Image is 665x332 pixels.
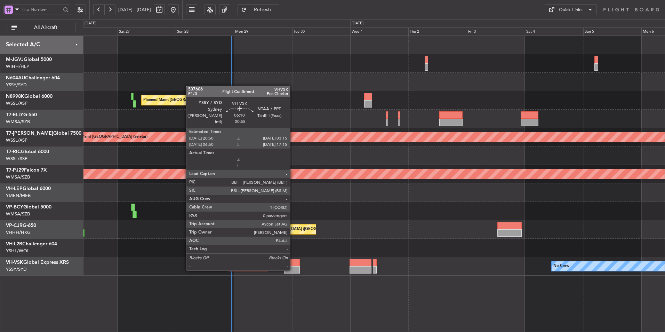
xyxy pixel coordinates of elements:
[6,248,30,254] a: YSHL/WOL
[553,261,569,271] div: No Crew
[6,131,81,136] a: T7-[PERSON_NAME]Global 7500
[118,27,176,36] div: Sat 27
[6,94,53,99] a: N8998KGlobal 6000
[467,27,525,36] div: Fri 3
[18,25,73,30] span: All Aircraft
[545,4,597,15] button: Quick Links
[6,149,21,154] span: T7-RIC
[238,4,279,15] button: Refresh
[59,27,117,36] div: Fri 26
[235,224,352,235] div: Planned Maint [GEOGRAPHIC_DATA] ([GEOGRAPHIC_DATA] Intl)
[6,112,37,117] a: T7-ELLYG-550
[66,132,147,142] div: Planned Maint [GEOGRAPHIC_DATA] (Seletar)
[22,4,61,15] input: Trip Number
[6,131,53,136] span: T7-[PERSON_NAME]
[6,94,24,99] span: N8998K
[6,205,51,210] a: VP-BCYGlobal 5000
[6,223,36,228] a: VP-CJRG-650
[6,260,23,265] span: VH-VSK
[231,261,316,271] div: Unplanned Maint Sydney ([PERSON_NAME] Intl)
[6,186,51,191] a: VH-LEPGlobal 6000
[352,21,363,26] div: [DATE]
[350,27,408,36] div: Wed 1
[292,27,350,36] div: Tue 30
[6,63,29,70] a: WIHH/HLP
[6,137,27,143] a: WSSL/XSP
[6,149,49,154] a: T7-RICGlobal 6000
[559,7,583,14] div: Quick Links
[6,168,47,173] a: T7-PJ29Falcon 7X
[6,266,27,272] a: YSSY/SYD
[6,76,60,80] a: N604AUChallenger 604
[143,95,259,105] div: Planned Maint [GEOGRAPHIC_DATA] ([GEOGRAPHIC_DATA] Intl)
[6,242,22,246] span: VH-L2B
[6,57,24,62] span: M-JGVJ
[6,186,23,191] span: VH-LEP
[234,27,292,36] div: Mon 29
[6,112,23,117] span: T7-ELLY
[6,82,27,88] a: YSSY/SYD
[8,22,75,33] button: All Aircraft
[583,27,641,36] div: Sun 5
[6,229,31,236] a: VHHH/HKG
[6,119,30,125] a: WMSA/SZB
[6,260,69,265] a: VH-VSKGlobal Express XRS
[6,100,27,106] a: WSSL/XSP
[118,7,151,13] span: [DATE] - [DATE]
[6,168,24,173] span: T7-PJ29
[6,205,23,210] span: VP-BCY
[6,156,27,162] a: WSSL/XSP
[6,57,52,62] a: M-JGVJGlobal 5000
[6,76,25,80] span: N604AU
[6,242,57,246] a: VH-L2BChallenger 604
[176,27,234,36] div: Sun 28
[248,7,277,12] span: Refresh
[6,211,30,217] a: WMSA/SZB
[6,174,30,180] a: WMSA/SZB
[85,21,96,26] div: [DATE]
[408,27,466,36] div: Thu 2
[6,223,23,228] span: VP-CJR
[6,192,31,199] a: YMEN/MEB
[525,27,583,36] div: Sat 4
